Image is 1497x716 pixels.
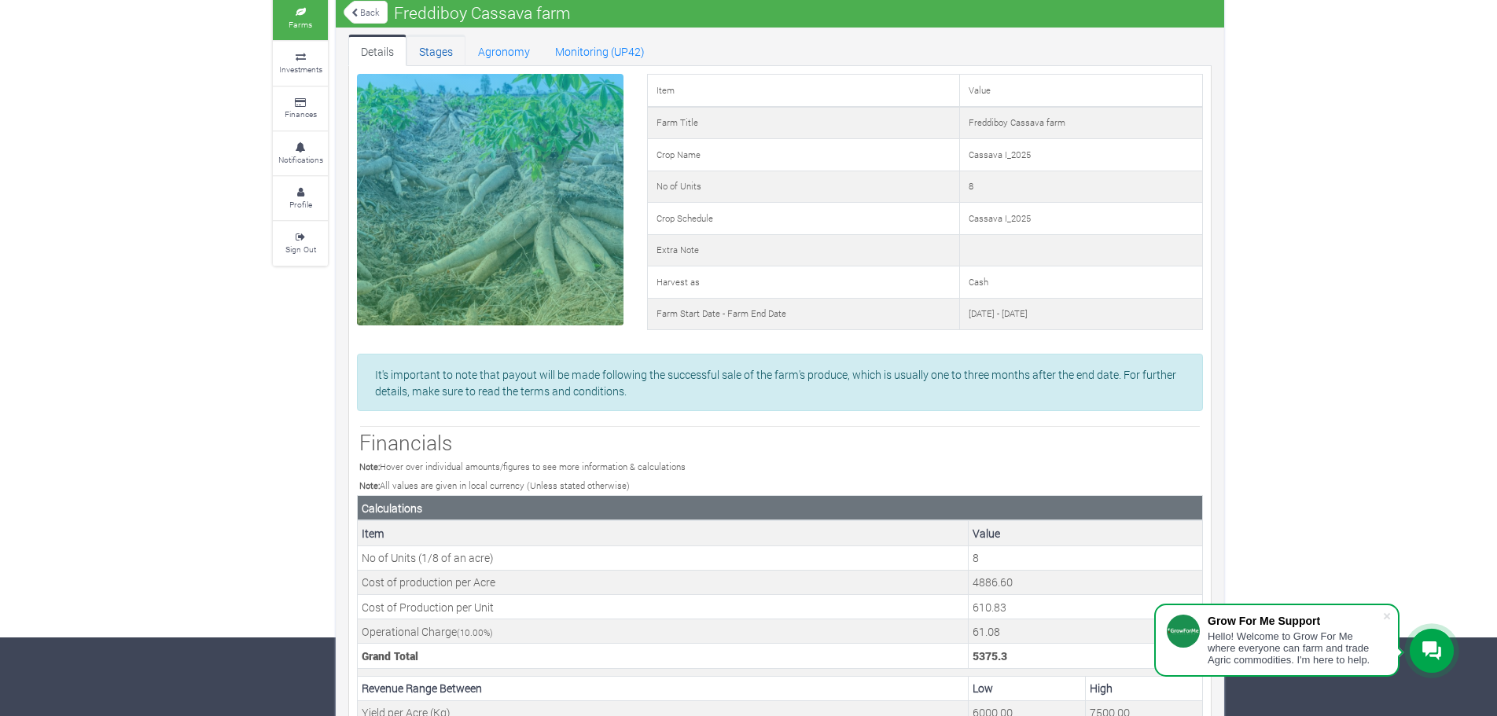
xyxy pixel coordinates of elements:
td: No of Units [647,171,959,203]
span: 10.00 [460,626,484,638]
td: Value [960,75,1203,107]
small: Finances [285,108,317,119]
td: Cash [960,266,1203,299]
p: It's important to note that payout will be made following the successful sale of the farm's produ... [375,366,1185,399]
td: Crop Schedule [647,203,959,235]
td: This is the Total Cost. (Unit Cost + (Operational Charge * Unit Cost)) * No of Units [969,644,1203,668]
td: 8 [960,171,1203,203]
td: This is the cost of an Acre [969,570,1203,594]
td: Extra Note [647,234,959,266]
b: Value [973,526,1000,541]
td: Cassava I_2025 [960,203,1203,235]
td: Harvest as [647,266,959,299]
td: Crop Name [647,139,959,171]
a: Finances [273,87,328,130]
small: Farms [289,19,312,30]
a: Notifications [273,132,328,175]
small: Profile [289,199,312,210]
td: No of Units (1/8 of an acre) [358,545,969,570]
a: Investments [273,42,328,85]
td: This is the number of Units, its (1/8 of an acre) [969,545,1203,570]
small: Notifications [278,154,323,165]
a: Monitoring (UP42) [543,35,657,66]
a: Details [348,35,406,66]
b: Revenue Range Between [362,681,482,696]
td: Cassava I_2025 [960,139,1203,171]
b: High [1090,681,1113,696]
small: Investments [279,64,322,75]
small: Sign Out [285,244,316,255]
small: Hover over individual amounts/figures to see more information & calculations [359,461,686,472]
th: Calculations [358,496,1203,521]
div: Grow For Me Support [1208,615,1382,627]
td: [DATE] - [DATE] [960,298,1203,330]
a: Profile [273,177,328,220]
td: Operational Charge [358,619,969,644]
small: All values are given in local currency (Unless stated otherwise) [359,479,630,491]
small: ( %) [457,626,493,638]
td: Item [647,75,959,107]
td: Farm Title [647,107,959,139]
td: This is the operational charge by Grow For Me [969,619,1203,644]
div: Hello! Welcome to Grow For Me where everyone can farm and trade Agric commodities. I'm here to help. [1208,630,1382,666]
b: Note: [359,479,380,491]
h3: Financials [359,430,1201,455]
b: Item [362,526,384,541]
td: Freddiboy Cassava farm [960,107,1203,139]
td: Cost of production per Acre [358,570,969,594]
td: This is the cost of a Unit [969,595,1203,619]
b: Note: [359,461,380,472]
td: Cost of Production per Unit [358,595,969,619]
b: Low [973,681,993,696]
a: Sign Out [273,222,328,265]
td: Farm Start Date - Farm End Date [647,298,959,330]
b: Grand Total [362,648,418,663]
a: Stages [406,35,465,66]
a: Agronomy [465,35,543,66]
